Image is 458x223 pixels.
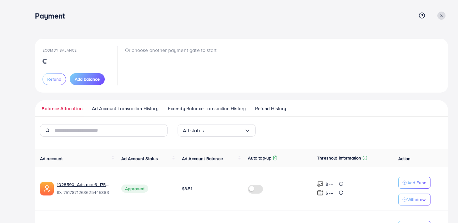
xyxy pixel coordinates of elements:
div: Search for option [178,124,256,137]
img: top-up amount [317,181,324,187]
input: Search for option [204,126,244,135]
p: $ --- [325,189,333,197]
p: Auto top-up [248,154,271,162]
img: top-up amount [317,190,324,196]
button: Withdraw [398,194,430,205]
p: Withdraw [407,196,425,203]
p: Add Fund [407,179,426,186]
span: Refund [47,76,61,82]
p: $ --- [325,180,333,188]
button: Refund [43,73,66,85]
img: ic-ads-acc.e4c84228.svg [40,182,54,195]
a: 1028590_Ads acc 6_1750390915755 [57,181,111,188]
p: Or choose another payment gate to start [125,46,217,54]
h3: Payment [35,11,70,20]
p: Threshold information [317,154,361,162]
span: Ad account [40,155,63,162]
span: Action [398,155,411,162]
span: Approved [121,185,148,193]
span: Add balance [75,76,100,82]
span: Ecomdy Balance [43,48,77,53]
span: Ad Account Balance [182,155,223,162]
span: All status [183,126,204,135]
span: Refund History [255,105,286,112]
span: Balance Allocation [42,105,83,112]
button: Add balance [70,73,105,85]
span: Ecomdy Balance Transaction History [168,105,246,112]
button: Add Fund [398,177,430,189]
span: Ad Account Transaction History [92,105,159,112]
span: ID: 7517871263625445383 [57,189,111,195]
div: <span class='underline'>1028590_Ads acc 6_1750390915755</span></br>7517871263625445383 [57,181,111,196]
span: Ad Account Status [121,155,158,162]
span: $8.51 [182,185,192,192]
